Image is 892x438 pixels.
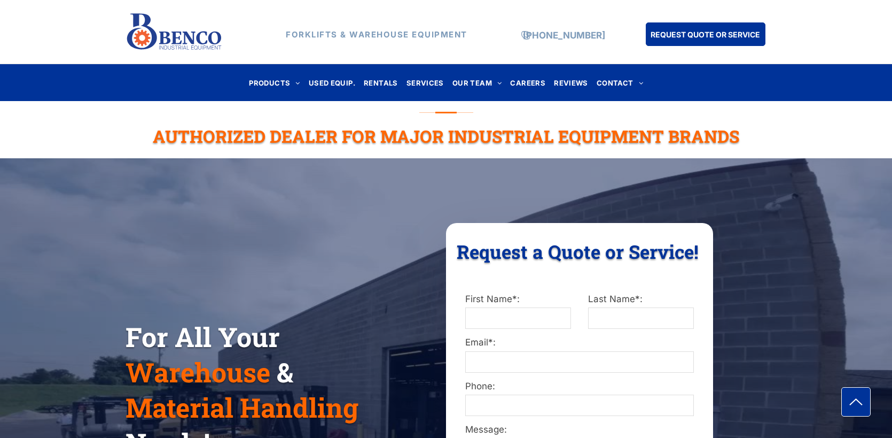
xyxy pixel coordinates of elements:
label: Message: [465,423,694,437]
label: Email*: [465,336,694,350]
span: REQUEST QUOTE OR SERVICE [651,25,760,44]
span: Material Handling [126,390,358,425]
a: SERVICES [402,75,448,90]
span: Warehouse [126,355,270,390]
span: For All Your [126,319,280,355]
a: PRODUCTS [245,75,304,90]
a: REVIEWS [550,75,592,90]
span: Authorized Dealer For Major Industrial Equipment Brands [153,125,739,148]
label: Phone: [465,380,694,394]
label: Last Name*: [588,293,694,306]
span: & [277,355,293,390]
span: Request a Quote or Service! [457,239,699,264]
a: OUR TEAM [448,75,506,90]
label: First Name*: [465,293,571,306]
a: CONTACT [592,75,647,90]
strong: FORKLIFTS & WAREHOUSE EQUIPMENT [286,29,467,40]
a: [PHONE_NUMBER] [523,30,605,41]
a: USED EQUIP. [304,75,359,90]
a: CAREERS [506,75,550,90]
a: RENTALS [359,75,402,90]
a: REQUEST QUOTE OR SERVICE [646,22,765,46]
